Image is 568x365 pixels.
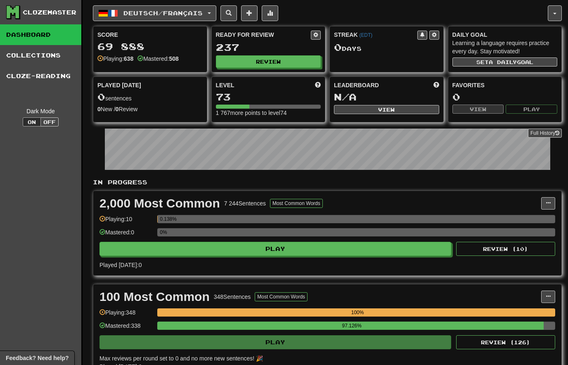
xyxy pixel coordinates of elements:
[97,92,203,103] div: sentences
[40,117,59,126] button: Off
[6,354,69,362] span: Open feedback widget
[216,81,234,89] span: Level
[214,293,251,301] div: 348 Sentences
[23,117,41,126] button: On
[160,308,555,317] div: 100%
[216,109,321,117] div: 1 767 more points to level 74
[99,215,153,229] div: Playing: 10
[123,10,203,17] span: Deutsch / Français
[216,92,321,102] div: 73
[97,31,203,39] div: Score
[452,105,504,114] button: View
[99,335,451,349] button: Play
[334,42,439,53] div: Day s
[489,59,517,65] span: a daily
[506,105,557,114] button: Play
[452,39,558,55] div: Learning a language requires practice every day. Stay motivated!
[97,55,133,63] div: Playing:
[452,31,558,39] div: Daily Goal
[334,105,439,114] button: View
[359,32,372,38] a: (EDT)
[6,107,75,115] div: Dark Mode
[99,291,210,303] div: 100 Most Common
[262,5,278,21] button: More stats
[99,242,451,256] button: Play
[216,31,311,39] div: Ready for Review
[433,81,439,89] span: This week in points, UTC
[137,55,179,63] div: Mastered:
[99,354,550,363] div: Max reviews per round set to 0 and no more new sentences! 🎉
[216,55,321,68] button: Review
[452,81,558,89] div: Favorites
[99,308,153,322] div: Playing: 348
[334,81,379,89] span: Leaderboard
[97,91,105,103] span: 0
[528,129,562,138] a: Full History
[124,55,133,62] strong: 638
[93,5,216,21] button: Deutsch/Français
[99,228,153,242] div: Mastered: 0
[241,5,258,21] button: Add sentence to collection
[99,262,142,268] span: Played [DATE]: 0
[97,41,203,52] div: 69 888
[334,31,417,39] div: Streak
[456,335,555,349] button: Review (126)
[169,55,178,62] strong: 508
[97,105,203,113] div: New / Review
[270,199,323,208] button: Most Common Words
[216,42,321,52] div: 237
[99,197,220,210] div: 2,000 Most Common
[160,322,544,330] div: 97.126%
[93,178,562,186] p: In Progress
[334,41,342,53] span: 0
[99,322,153,335] div: Mastered: 338
[220,5,237,21] button: Search sentences
[452,57,558,67] button: Seta dailygoal
[23,8,76,17] div: Clozemaster
[334,91,357,103] span: N/A
[97,81,141,89] span: Played [DATE]
[452,92,558,102] div: 0
[116,106,119,112] strong: 0
[255,292,308,301] button: Most Common Words
[456,242,555,256] button: Review (10)
[315,81,321,89] span: Score more points to level up
[97,106,101,112] strong: 0
[224,199,266,208] div: 7 244 Sentences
